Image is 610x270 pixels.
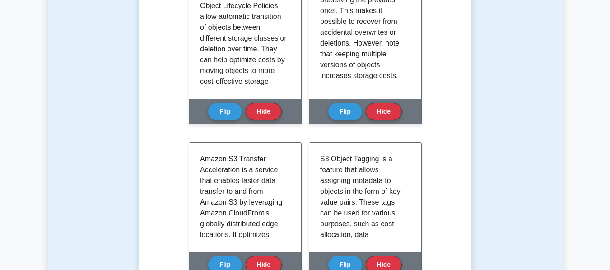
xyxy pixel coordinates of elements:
[208,103,242,120] button: Flip
[328,103,362,120] button: Flip
[246,103,282,120] button: Hide
[366,103,402,120] button: Hide
[200,0,287,206] p: Object Lifecycle Policies allow automatic transition of objects between different storage classes...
